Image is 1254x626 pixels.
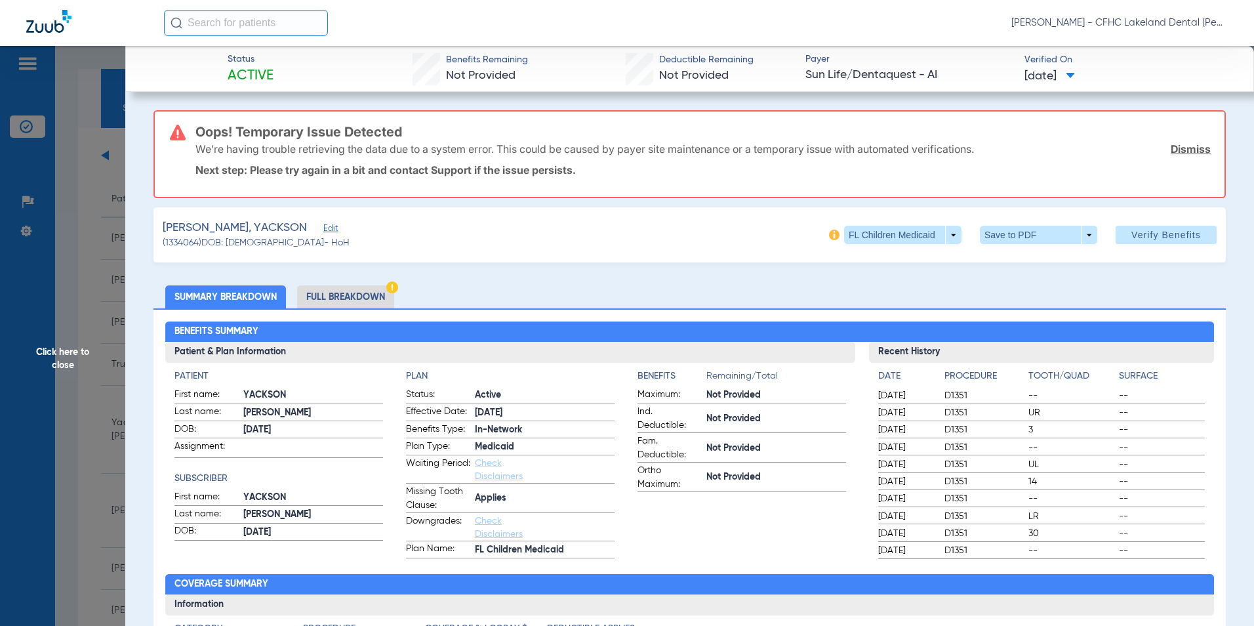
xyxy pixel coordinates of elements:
[869,342,1214,363] h3: Recent History
[878,458,933,471] span: [DATE]
[944,369,1024,383] h4: Procedure
[844,226,961,244] button: FL Children Medicaid
[243,491,383,505] span: YACKSON
[1028,441,1114,454] span: --
[1171,142,1211,156] a: Dismiss
[878,475,933,488] span: [DATE]
[1024,53,1232,67] span: Verified On
[944,389,1024,402] span: D1351
[475,440,615,454] span: Medicaid
[637,388,702,404] span: Maximum:
[323,224,335,236] span: Edit
[174,524,239,540] span: DOB:
[878,369,933,388] app-breakdown-title: Date
[878,492,933,505] span: [DATE]
[1119,369,1205,388] app-breakdown-title: Surface
[406,388,470,404] span: Status:
[174,369,383,383] app-breakdown-title: Patient
[165,322,1215,343] h2: Benefits Summary
[171,17,182,29] img: Search Icon
[805,67,1013,83] span: Sun Life/Dentaquest - AI
[944,458,1024,471] span: D1351
[637,405,702,432] span: Ind. Deductible:
[706,369,846,388] span: Remaining/Total
[174,440,239,457] span: Assignment:
[26,10,71,33] img: Zuub Logo
[1188,563,1254,626] iframe: Chat Widget
[1119,527,1205,540] span: --
[878,389,933,402] span: [DATE]
[944,492,1024,505] span: D1351
[174,388,239,404] span: First name:
[1028,423,1114,436] span: 3
[165,595,1215,616] h3: Information
[1119,510,1205,523] span: --
[1028,492,1114,505] span: --
[243,388,383,402] span: YACKSON
[406,423,470,438] span: Benefits Type:
[1028,475,1114,488] span: 14
[446,53,528,67] span: Benefits Remaining
[163,236,350,250] span: (1334064) DOB: [DEMOGRAPHIC_DATA] - HoH
[243,406,383,420] span: [PERSON_NAME]
[1119,492,1205,505] span: --
[706,442,846,455] span: Not Provided
[944,510,1024,523] span: D1351
[406,369,615,383] h4: Plan
[1028,406,1114,419] span: UR
[944,441,1024,454] span: D1351
[228,67,273,85] span: Active
[1028,369,1114,383] h4: Tooth/Quad
[637,434,702,462] span: Fam. Deductible:
[243,423,383,437] span: [DATE]
[1116,226,1217,244] button: Verify Benefits
[637,369,706,388] app-breakdown-title: Benefits
[1131,230,1201,240] span: Verify Benefits
[475,388,615,402] span: Active
[1028,510,1114,523] span: LR
[1028,544,1114,557] span: --
[475,423,615,437] span: In-Network
[659,70,729,81] span: Not Provided
[706,470,846,484] span: Not Provided
[163,220,307,236] span: [PERSON_NAME], YACKSON
[1119,423,1205,436] span: --
[406,485,470,512] span: Missing Tooth Clause:
[1011,16,1228,30] span: [PERSON_NAME] - CFHC Lakeland Dental (Peds)
[944,527,1024,540] span: D1351
[878,441,933,454] span: [DATE]
[878,544,933,557] span: [DATE]
[174,423,239,438] span: DOB:
[878,369,933,383] h4: Date
[1119,441,1205,454] span: --
[406,514,470,541] span: Downgrades:
[446,70,516,81] span: Not Provided
[243,508,383,522] span: [PERSON_NAME]
[944,544,1024,557] span: D1351
[829,230,839,240] img: info-icon
[878,510,933,523] span: [DATE]
[165,574,1215,595] h2: Coverage Summary
[195,163,1211,177] p: Next step: Please try again in a bit and contact Support if the issue persists.
[406,542,470,558] span: Plan Name:
[1028,458,1114,471] span: UL
[475,459,523,481] a: Check Disclaimers
[475,406,615,420] span: [DATE]
[195,142,974,156] p: We’re having trouble retrieving the data due to a system error. This could be caused by payer sit...
[297,285,394,308] li: Full Breakdown
[174,472,383,486] app-breakdown-title: Subscriber
[1119,458,1205,471] span: --
[386,282,398,293] img: Hazard
[637,369,706,383] h4: Benefits
[165,342,856,363] h3: Patient & Plan Information
[475,516,523,539] a: Check Disclaimers
[878,423,933,436] span: [DATE]
[243,526,383,539] span: [DATE]
[1119,406,1205,419] span: --
[944,369,1024,388] app-breakdown-title: Procedure
[406,405,470,421] span: Effective Date:
[1119,389,1205,402] span: --
[195,125,1211,138] h3: Oops! Temporary Issue Detected
[1028,389,1114,402] span: --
